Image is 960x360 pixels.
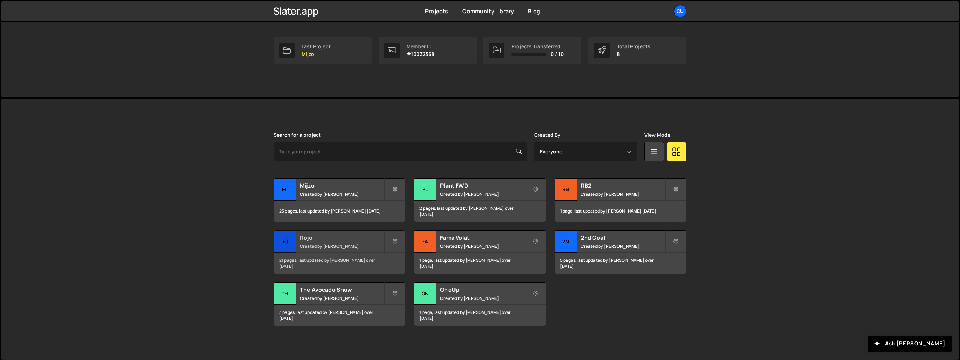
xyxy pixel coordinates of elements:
[414,178,546,222] a: Pl Plant FWD Created by [PERSON_NAME] 2 pages, last updated by [PERSON_NAME] over [DATE]
[274,178,405,222] a: Mi Mijzo Created by [PERSON_NAME] 25 pages, last updated by [PERSON_NAME] [DATE]
[440,234,524,242] h2: Fama Volat
[407,51,435,57] p: #10032368
[414,179,436,201] div: Pl
[440,286,524,294] h2: OneUp
[551,51,564,57] span: 0 / 10
[581,191,665,197] small: Created by [PERSON_NAME]
[300,243,384,249] small: Created by [PERSON_NAME]
[617,51,650,57] p: 8
[555,231,577,253] div: 2n
[581,182,665,189] h2: RB2
[300,295,384,301] small: Created by [PERSON_NAME]
[868,336,952,352] button: Ask [PERSON_NAME]
[414,230,546,274] a: Fa Fama Volat Created by [PERSON_NAME] 1 page, last updated by [PERSON_NAME] over [DATE]
[555,201,686,222] div: 1 page, last updated by [PERSON_NAME] [DATE]
[425,7,448,15] a: Projects
[274,37,372,64] a: Last Project Mijzo
[440,191,524,197] small: Created by [PERSON_NAME]
[274,305,405,326] div: 3 pages, last updated by [PERSON_NAME] over [DATE]
[462,7,514,15] a: Community Library
[274,132,321,138] label: Search for a project
[534,132,561,138] label: Created By
[674,5,686,17] a: Cu
[274,201,405,222] div: 25 pages, last updated by [PERSON_NAME] [DATE]
[511,44,564,49] div: Projects Transferred
[414,231,436,253] div: Fa
[274,230,405,274] a: Ro Rojo Created by [PERSON_NAME] 21 pages, last updated by [PERSON_NAME] over [DATE]
[300,234,384,242] h2: Rojo
[414,305,545,326] div: 1 page, last updated by [PERSON_NAME] over [DATE]
[300,182,384,189] h2: Mijzo
[407,44,435,49] div: Member ID
[414,283,436,305] div: On
[274,142,527,161] input: Type your project...
[302,44,331,49] div: Last Project
[274,283,296,305] div: Th
[440,182,524,189] h2: Plant FWD
[440,295,524,301] small: Created by [PERSON_NAME]
[555,230,686,274] a: 2n 2nd Goal Created by [PERSON_NAME] 5 pages, last updated by [PERSON_NAME] over [DATE]
[274,231,296,253] div: Ro
[581,243,665,249] small: Created by [PERSON_NAME]
[440,243,524,249] small: Created by [PERSON_NAME]
[414,201,545,222] div: 2 pages, last updated by [PERSON_NAME] over [DATE]
[274,179,296,201] div: Mi
[414,253,545,274] div: 1 page, last updated by [PERSON_NAME] over [DATE]
[555,253,686,274] div: 5 pages, last updated by [PERSON_NAME] over [DATE]
[581,234,665,242] h2: 2nd Goal
[300,286,384,294] h2: The Avocado Show
[274,282,405,326] a: Th The Avocado Show Created by [PERSON_NAME] 3 pages, last updated by [PERSON_NAME] over [DATE]
[414,282,546,326] a: On OneUp Created by [PERSON_NAME] 1 page, last updated by [PERSON_NAME] over [DATE]
[528,7,540,15] a: Blog
[302,51,331,57] p: Mijzo
[300,191,384,197] small: Created by [PERSON_NAME]
[555,179,577,201] div: RB
[274,253,405,274] div: 21 pages, last updated by [PERSON_NAME] over [DATE]
[644,132,670,138] label: View Mode
[555,178,686,222] a: RB RB2 Created by [PERSON_NAME] 1 page, last updated by [PERSON_NAME] [DATE]
[617,44,650,49] div: Total Projects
